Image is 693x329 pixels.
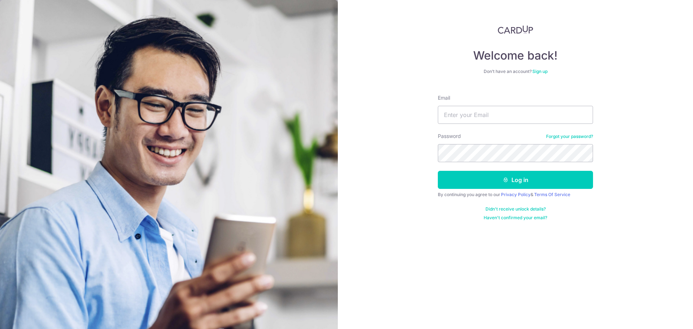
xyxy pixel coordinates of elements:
[484,215,547,221] a: Haven't confirmed your email?
[438,171,593,189] button: Log in
[438,133,461,140] label: Password
[438,94,450,101] label: Email
[438,192,593,198] div: By continuing you agree to our &
[485,206,546,212] a: Didn't receive unlock details?
[438,106,593,124] input: Enter your Email
[532,69,548,74] a: Sign up
[438,48,593,63] h4: Welcome back!
[534,192,570,197] a: Terms Of Service
[501,192,531,197] a: Privacy Policy
[438,69,593,74] div: Don’t have an account?
[546,134,593,139] a: Forgot your password?
[498,25,533,34] img: CardUp Logo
